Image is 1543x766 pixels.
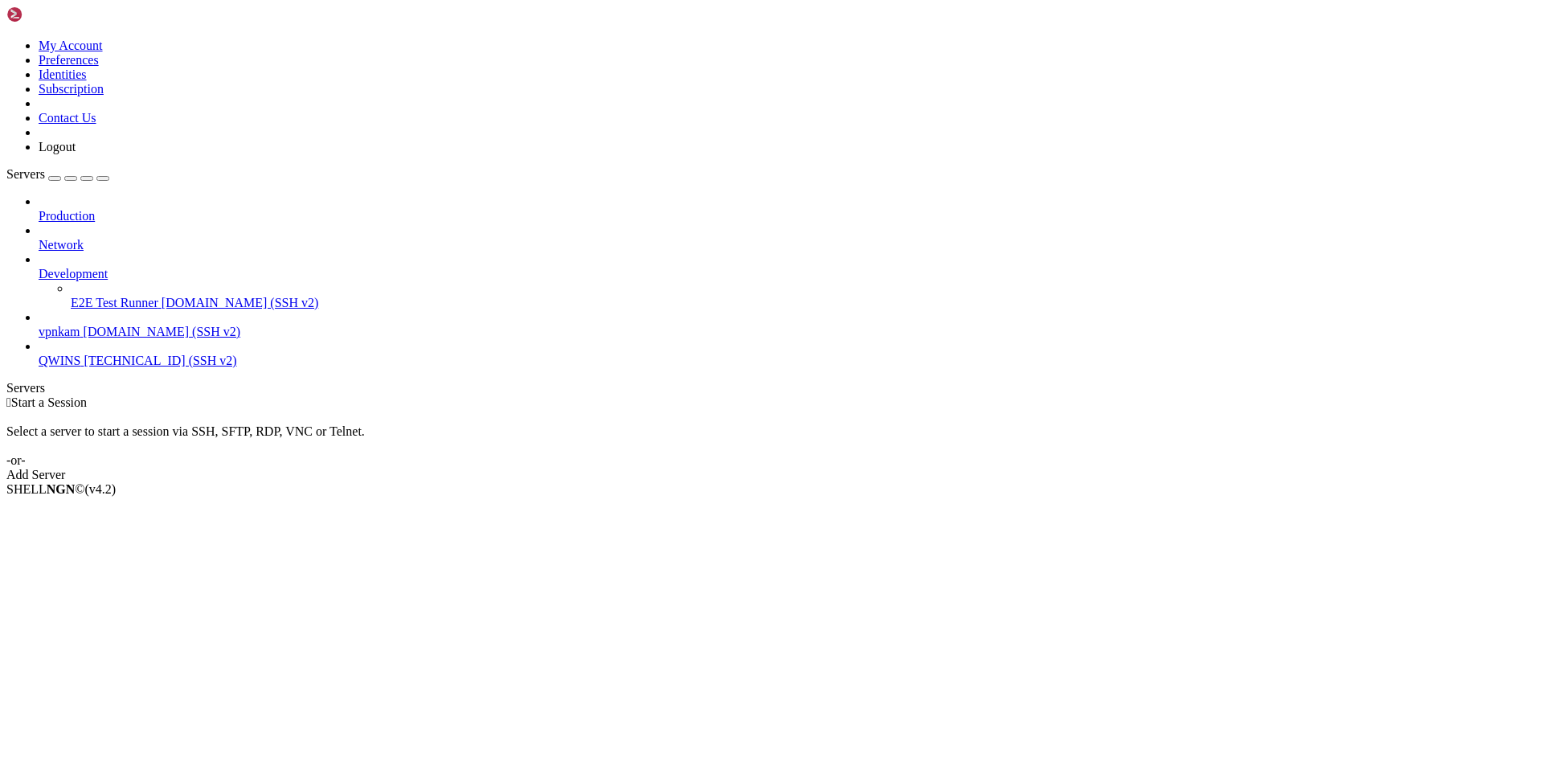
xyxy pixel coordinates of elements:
a: QWINS [TECHNICAL_ID] (SSH v2) [39,354,1537,368]
span: 4.2.0 [85,482,117,496]
li: Production [39,195,1537,223]
span:  [6,395,11,409]
a: Identities [39,68,87,81]
span: Network [39,238,84,252]
span: E2E Test Runner [71,296,158,309]
b: NGN [47,482,76,496]
a: Production [39,209,1537,223]
span: Servers [6,167,45,181]
a: E2E Test Runner [DOMAIN_NAME] (SSH v2) [71,296,1537,310]
li: Development [39,252,1537,310]
a: Preferences [39,53,99,67]
a: Logout [39,140,76,154]
span: [DOMAIN_NAME] (SSH v2) [162,296,319,309]
img: Shellngn [6,6,99,23]
div: Add Server [6,468,1537,482]
span: [TECHNICAL_ID] (SSH v2) [84,354,236,367]
div: Servers [6,381,1537,395]
a: Servers [6,167,109,181]
span: Development [39,267,108,281]
a: Subscription [39,82,104,96]
span: QWINS [39,354,80,367]
a: My Account [39,39,103,52]
li: vpnkam [DOMAIN_NAME] (SSH v2) [39,310,1537,339]
span: vpnkam [39,325,80,338]
li: QWINS [TECHNICAL_ID] (SSH v2) [39,339,1537,368]
a: Contact Us [39,111,96,125]
span: Start a Session [11,395,87,409]
a: Network [39,238,1537,252]
span: SHELL © [6,482,116,496]
div: Select a server to start a session via SSH, SFTP, RDP, VNC or Telnet. -or- [6,410,1537,468]
span: [DOMAIN_NAME] (SSH v2) [84,325,241,338]
span: Production [39,209,95,223]
li: Network [39,223,1537,252]
a: Development [39,267,1537,281]
a: vpnkam [DOMAIN_NAME] (SSH v2) [39,325,1537,339]
li: E2E Test Runner [DOMAIN_NAME] (SSH v2) [71,281,1537,310]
